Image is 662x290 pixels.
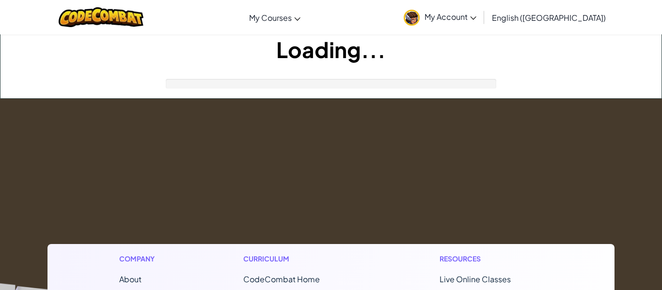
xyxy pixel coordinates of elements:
h1: Curriculum [243,254,361,264]
h1: Loading... [0,34,662,64]
img: avatar [404,10,420,26]
span: CodeCombat Home [243,274,320,284]
a: About [119,274,142,284]
img: CodeCombat logo [59,7,143,27]
a: My Account [399,2,481,32]
h1: Resources [440,254,543,264]
a: Live Online Classes [440,274,511,284]
span: My Courses [249,13,292,23]
span: My Account [425,12,476,22]
a: My Courses [244,4,305,31]
h1: Company [119,254,164,264]
a: English ([GEOGRAPHIC_DATA]) [487,4,611,31]
span: English ([GEOGRAPHIC_DATA]) [492,13,606,23]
